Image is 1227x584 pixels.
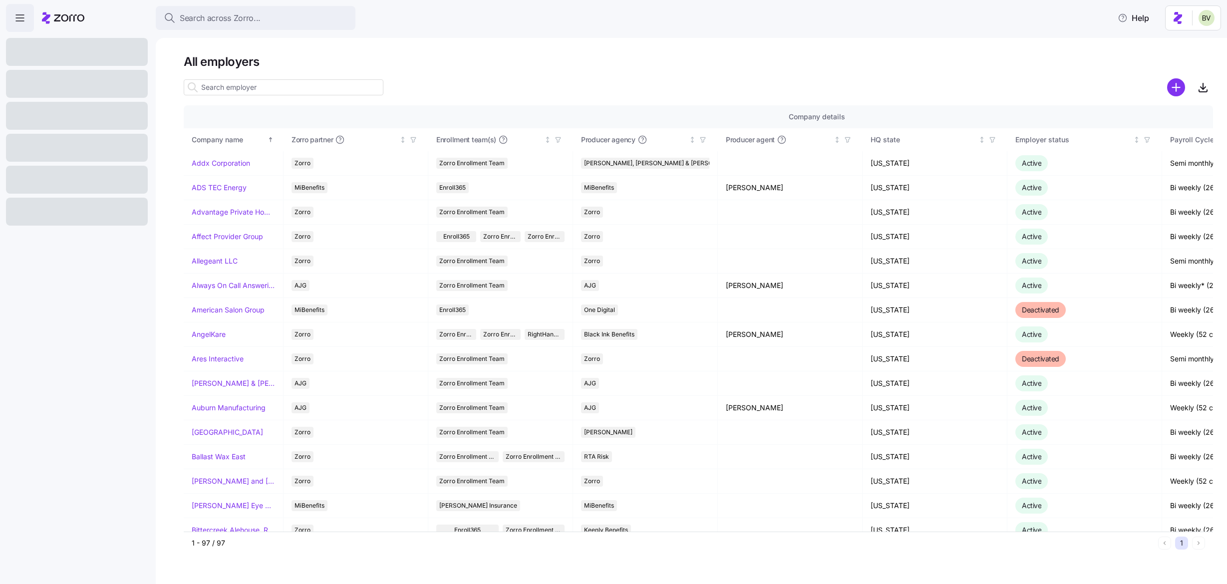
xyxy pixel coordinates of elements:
[295,525,310,536] span: Zorro
[192,305,265,315] a: American Salon Group
[863,176,1007,200] td: [US_STATE]
[295,256,310,267] span: Zorro
[689,136,696,143] div: Not sorted
[292,135,333,145] span: Zorro partner
[1022,428,1041,436] span: Active
[581,135,635,145] span: Producer agency
[584,353,600,364] span: Zorro
[439,280,505,291] span: Zorro Enrollment Team
[1022,501,1041,510] span: Active
[443,231,470,242] span: Enroll365
[528,231,562,242] span: Zorro Enrollment Experts
[1133,136,1140,143] div: Not sorted
[863,494,1007,518] td: [US_STATE]
[439,158,505,169] span: Zorro Enrollment Team
[439,402,505,413] span: Zorro Enrollment Team
[295,280,307,291] span: AJG
[192,183,247,193] a: ADS TEC Energy
[573,128,718,151] th: Producer agencyNot sorted
[718,128,863,151] th: Producer agentNot sorted
[439,500,517,511] span: [PERSON_NAME] Insurance
[439,182,466,193] span: Enroll365
[439,304,466,315] span: Enroll365
[192,538,1154,548] div: 1 - 97 / 97
[863,347,1007,371] td: [US_STATE]
[863,469,1007,494] td: [US_STATE]
[192,501,275,511] a: [PERSON_NAME] Eye Associates
[295,427,310,438] span: Zorro
[863,225,1007,249] td: [US_STATE]
[192,452,246,462] a: Ballast Wax East
[871,134,976,145] div: HQ state
[192,256,238,266] a: Allegeant LLC
[1175,537,1188,550] button: 1
[584,231,600,242] span: Zorro
[483,329,517,340] span: Zorro Enrollment Experts
[1022,257,1041,265] span: Active
[1022,183,1041,192] span: Active
[399,136,406,143] div: Not sorted
[439,329,473,340] span: Zorro Enrollment Team
[584,451,609,462] span: RTA Risk
[863,371,1007,396] td: [US_STATE]
[192,476,275,486] a: [PERSON_NAME] and [PERSON_NAME]'s Furniture
[1022,526,1041,534] span: Active
[192,378,275,388] a: [PERSON_NAME] & [PERSON_NAME]'s
[295,304,324,315] span: MiBenefits
[544,136,551,143] div: Not sorted
[1022,208,1041,216] span: Active
[1022,281,1041,290] span: Active
[1022,452,1041,461] span: Active
[1118,12,1149,24] span: Help
[295,476,310,487] span: Zorro
[295,378,307,389] span: AJG
[184,54,1213,69] h1: All employers
[1110,8,1157,28] button: Help
[295,158,310,169] span: Zorro
[506,451,562,462] span: Zorro Enrollment Experts
[454,525,481,536] span: Enroll365
[439,476,505,487] span: Zorro Enrollment Team
[428,128,573,151] th: Enrollment team(s)Not sorted
[192,329,226,339] a: AngelKare
[1167,78,1185,96] svg: add icon
[439,353,505,364] span: Zorro Enrollment Team
[439,207,505,218] span: Zorro Enrollment Team
[726,135,775,145] span: Producer agent
[978,136,985,143] div: Not sorted
[584,378,596,389] span: AJG
[584,402,596,413] span: AJG
[584,280,596,291] span: AJG
[584,329,634,340] span: Black Ink Benefits
[863,322,1007,347] td: [US_STATE]
[718,176,863,200] td: [PERSON_NAME]
[863,298,1007,322] td: [US_STATE]
[584,158,739,169] span: [PERSON_NAME], [PERSON_NAME] & [PERSON_NAME]
[1022,305,1059,314] span: Deactivated
[863,274,1007,298] td: [US_STATE]
[863,396,1007,420] td: [US_STATE]
[863,445,1007,469] td: [US_STATE]
[192,354,244,364] a: Ares Interactive
[439,427,505,438] span: Zorro Enrollment Team
[863,249,1007,274] td: [US_STATE]
[284,128,428,151] th: Zorro partnerNot sorted
[1022,330,1041,338] span: Active
[192,134,266,145] div: Company name
[192,232,263,242] a: Affect Provider Group
[192,403,266,413] a: Auburn Manufacturing
[295,207,310,218] span: Zorro
[1022,477,1041,485] span: Active
[584,476,600,487] span: Zorro
[1015,134,1131,145] div: Employer status
[192,525,275,535] a: Bittercreek Alehouse, Red Feather Lounge, Diablo & Sons Saloon
[718,322,863,347] td: [PERSON_NAME]
[192,207,275,217] a: Advantage Private Home Care
[1022,379,1041,387] span: Active
[439,378,505,389] span: Zorro Enrollment Team
[718,396,863,420] td: [PERSON_NAME]
[483,231,517,242] span: Zorro Enrollment Team
[528,329,562,340] span: RightHandMan Financial
[1022,159,1041,167] span: Active
[863,518,1007,543] td: [US_STATE]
